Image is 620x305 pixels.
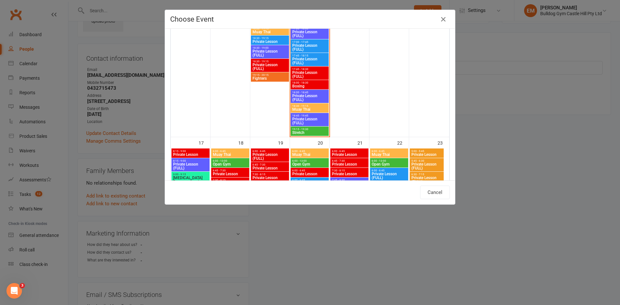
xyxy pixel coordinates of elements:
[292,81,327,84] span: 18:00 - 18:30
[332,162,367,166] span: Private Lesson
[170,15,450,23] h4: Choose Event
[371,162,407,166] span: Open Gym
[173,150,208,153] span: 8:15 - 9:00
[411,176,442,184] span: Private Lesson (FULL)
[397,137,409,148] div: 22
[212,153,248,157] span: Muay Thai
[252,63,288,71] span: Private Lesson (FULL)
[292,131,327,135] span: Stretch
[332,179,367,182] span: 7:45 - 8:30
[199,137,210,148] div: 17
[252,30,288,34] span: Muay Thai
[252,40,288,44] span: Private Lesson
[173,162,208,170] span: Private Lesson (FULL)
[292,105,327,107] span: 18:30 - 19:15
[292,41,327,44] span: 17:00 - 17:45
[411,153,442,157] span: Private Lesson
[292,169,327,172] span: 6:00 - 6:45
[292,153,327,157] span: Muay Thai
[292,150,327,153] span: 6:00 - 6:45
[420,186,450,199] button: Cancel
[292,94,327,102] span: Private Lesson (FULL)
[292,159,327,162] span: 6:00 - 13:00
[212,159,248,162] span: 6:00 - 13:00
[411,173,442,176] span: 6:30 - 7:15
[292,91,327,94] span: 18:00 - 18:45
[252,74,288,76] span: 19:15 - 20:15
[371,153,407,157] span: Muay Thai
[292,71,327,78] span: Private Lesson (FULL)
[212,179,248,182] span: 7:30 - 8:15
[252,60,288,63] span: 18:30 - 19:15
[173,153,208,157] span: Private Lesson
[318,137,329,148] div: 20
[332,150,367,153] span: 6:00 - 6:45
[292,68,327,71] span: 17:45 - 18:30
[252,173,288,176] span: 7:30 - 8:15
[252,153,288,160] span: Private Lesson (FULL)
[411,159,442,162] span: 5:45 - 6:30
[252,49,288,57] span: Private Lesson (FULL)
[20,283,25,288] span: 3
[411,150,442,153] span: 5:00 - 5:45
[212,150,248,153] span: 6:00 - 6:45
[371,172,407,180] span: Private Lesson (FULL)
[411,162,442,170] span: Private Lesson (FULL)
[292,30,327,38] span: Private Lesson (FULL)
[292,114,327,117] span: 18:45 - 19:45
[438,137,449,148] div: 23
[278,137,290,148] div: 19
[292,117,327,125] span: Private Lesson (FULL)
[371,169,407,172] span: 6:00 - 6:45
[252,37,288,40] span: 18:30 - 19:15
[357,137,369,148] div: 21
[292,162,327,166] span: Open Gym
[292,54,327,57] span: 17:45 - 18:15
[371,159,407,162] span: 6:00 - 13:00
[6,283,22,299] iframe: Intercom live chat
[292,57,327,65] span: Private Lesson (FULL)
[438,14,449,25] button: Close
[252,163,288,166] span: 6:45 - 7:30
[173,159,208,162] span: 8:15 - 9:00
[292,84,327,88] span: Boxing
[252,76,288,80] span: Fighters
[332,159,367,162] span: 6:45 - 7:30
[252,46,288,49] span: 18:30 - 19:00
[173,173,208,176] span: 9:00 - 9:15
[292,107,327,111] span: Muay Thai
[212,172,248,176] span: Private Lesson
[212,162,248,166] span: Open Gym
[332,172,367,176] span: Private Lesson
[252,150,288,153] span: 6:00 - 6:45
[292,44,327,51] span: Private Lesson (FULL)
[238,137,250,148] div: 18
[252,176,288,180] span: Private Lesson
[292,128,327,131] span: 19:15 - 19:30
[292,179,327,182] span: 6:00 - 6:45
[332,153,367,157] span: Private Lesson
[173,176,208,184] span: [MEDICAL_DATA] Recovery Session
[371,150,407,153] span: 6:00 - 6:45
[292,172,327,176] span: Private Lesson
[212,169,248,172] span: 6:45 - 7:30
[252,166,288,170] span: Private Lesson
[332,169,367,172] span: 7:30 - 8:15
